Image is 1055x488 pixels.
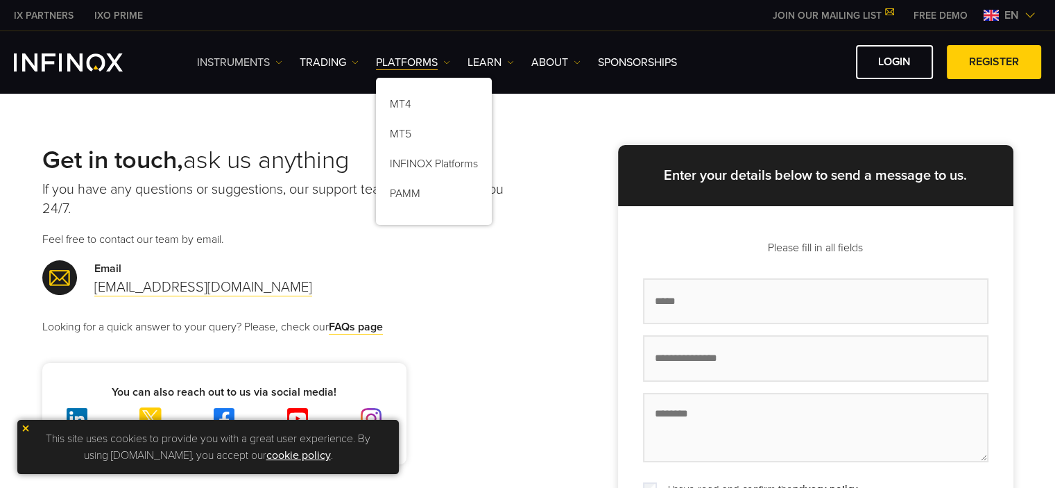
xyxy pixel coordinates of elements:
[42,231,528,248] p: Feel free to contact our team by email.
[42,145,183,175] strong: Get in touch,
[112,385,336,399] strong: You can also reach out to us via social media!
[856,45,933,79] a: LOGIN
[643,239,988,256] p: Please fill in all fields
[598,54,677,71] a: SPONSORSHIPS
[376,121,492,151] a: MT5
[197,54,282,71] a: Instruments
[42,145,528,176] h2: ask us anything
[21,423,31,433] img: yellow close icon
[999,7,1024,24] span: en
[266,448,331,462] a: cookie policy
[14,53,155,71] a: INFINOX Logo
[664,167,967,184] strong: Enter your details below to send a message to us.
[762,10,903,22] a: JOIN OUR MAILING LIST
[3,8,84,23] a: INFINOX
[947,45,1041,79] a: REGISTER
[376,151,492,181] a: INFINOX Platforms
[531,54,581,71] a: ABOUT
[42,180,528,219] p: If you have any questions or suggestions, our support team is here to help you 24/7.
[42,319,528,335] p: Looking for a quick answer to your query? Please, check our
[84,8,153,23] a: INFINOX
[94,279,312,296] a: [EMAIL_ADDRESS][DOMAIN_NAME]
[300,54,359,71] a: TRADING
[468,54,514,71] a: Learn
[329,320,383,335] a: FAQs page
[903,8,978,23] a: INFINOX MENU
[376,54,450,71] a: PLATFORMS
[376,181,492,211] a: PAMM
[24,427,392,467] p: This site uses cookies to provide you with a great user experience. By using [DOMAIN_NAME], you a...
[376,92,492,121] a: MT4
[94,262,121,276] strong: Email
